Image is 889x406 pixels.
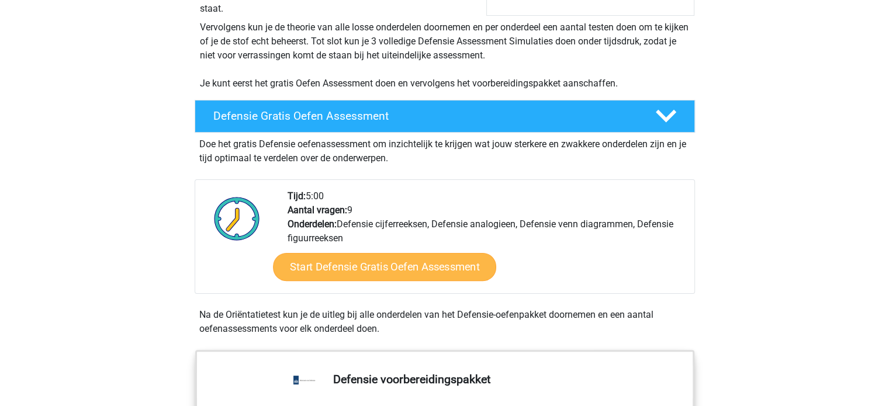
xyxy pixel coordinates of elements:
[195,308,695,336] div: Na de Oriëntatietest kun je de uitleg bij alle onderdelen van het Defensie-oefenpakket doornemen ...
[273,253,496,281] a: Start Defensie Gratis Oefen Assessment
[195,133,695,165] div: Doe het gratis Defensie oefenassessment om inzichtelijk te krijgen wat jouw sterkere en zwakkere ...
[288,204,347,216] b: Aantal vragen:
[288,218,337,230] b: Onderdelen:
[190,100,700,133] a: Defensie Gratis Oefen Assessment
[213,109,637,123] h4: Defensie Gratis Oefen Assessment
[279,189,694,293] div: 5:00 9 Defensie cijferreeksen, Defensie analogieen, Defensie venn diagrammen, Defensie figuurreeksen
[207,189,267,248] img: Klok
[195,20,694,91] div: Vervolgens kun je de theorie van alle losse onderdelen doornemen en per onderdeel een aantal test...
[288,190,306,202] b: Tijd:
